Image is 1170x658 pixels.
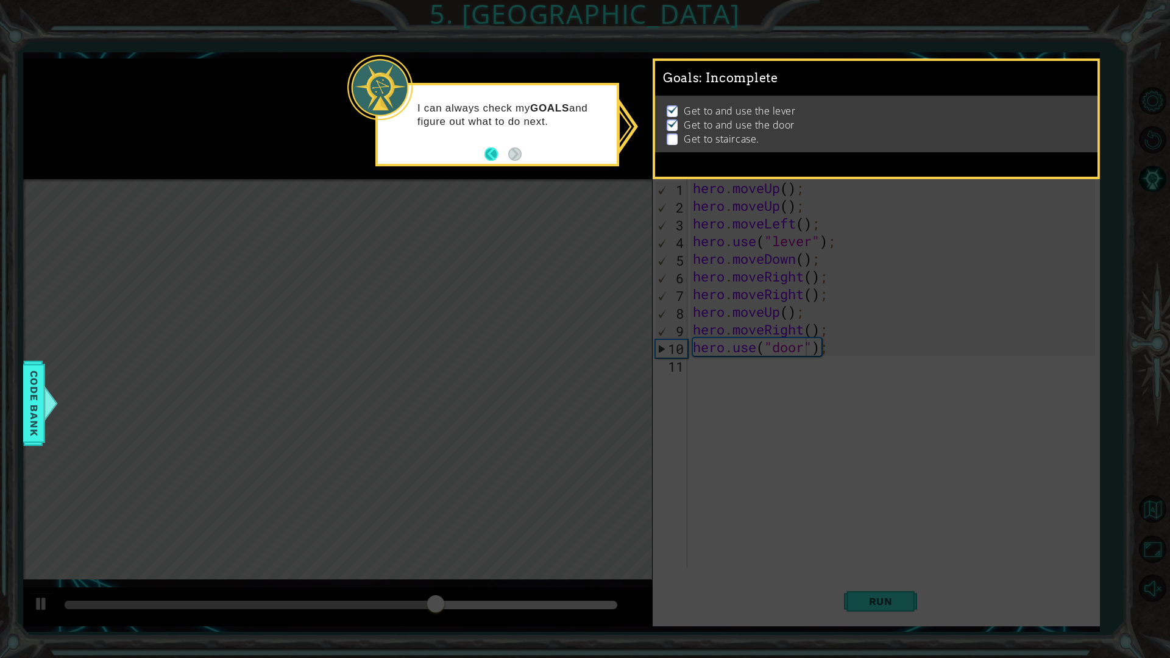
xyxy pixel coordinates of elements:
[508,147,522,161] button: Next
[684,104,795,118] p: Get to and use the lever
[684,118,795,132] p: Get to and use the door
[24,366,44,440] span: Code Bank
[530,102,569,114] strong: GOALS
[667,104,679,114] img: Check mark for checkbox
[484,147,508,161] button: Back
[684,132,759,146] p: Get to staircase.
[699,71,778,85] span: : Incomplete
[667,118,679,128] img: Check mark for checkbox
[663,71,778,86] span: Goals
[417,102,608,129] p: I can always check my and figure out what to do next.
